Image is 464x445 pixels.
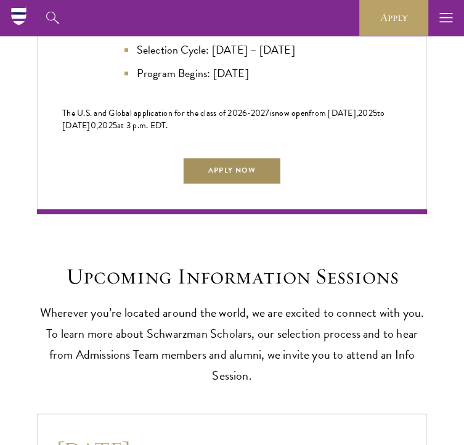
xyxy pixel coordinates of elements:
li: Selection Cycle: [DATE] – [DATE] [124,41,340,59]
span: 5 [373,107,377,120]
span: at 3 p.m. EDT. [117,119,168,132]
span: 7 [265,107,269,120]
span: 5 [113,119,117,132]
span: is [270,107,275,120]
li: Program Begins: [DATE] [124,65,340,82]
span: from [DATE], [309,107,358,120]
span: 0 [91,119,96,132]
span: The U.S. and Global application for the class of 202 [62,107,242,120]
h2: Upcoming Information Sessions [37,263,427,290]
span: now open [275,107,309,119]
span: to [DATE] [62,107,385,132]
span: 202 [358,107,373,120]
span: , [96,119,98,132]
span: 6 [242,107,247,120]
span: -202 [247,107,265,120]
p: Wherever you’re located around the world, we are excited to connect with you. To learn more about... [37,302,427,386]
span: 202 [98,119,113,132]
a: Apply Now [182,157,281,184]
